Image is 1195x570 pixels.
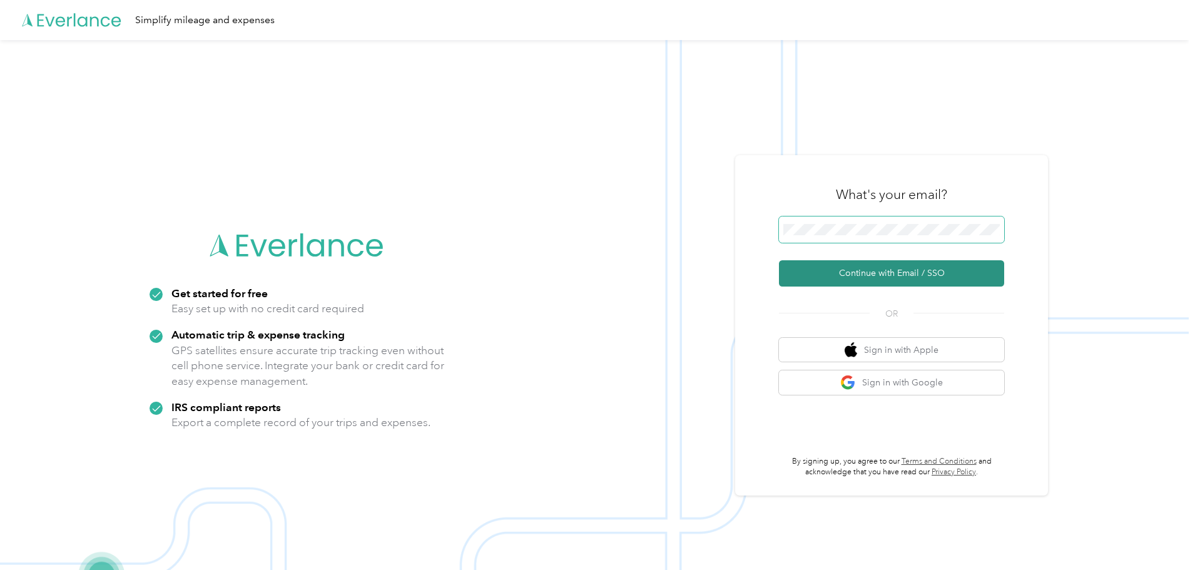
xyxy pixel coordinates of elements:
[836,186,947,203] h3: What's your email?
[902,457,977,466] a: Terms and Conditions
[171,343,445,389] p: GPS satellites ensure accurate trip tracking even without cell phone service. Integrate your bank...
[171,287,268,300] strong: Get started for free
[135,13,275,28] div: Simplify mileage and expenses
[845,342,857,358] img: apple logo
[779,370,1004,395] button: google logoSign in with Google
[932,467,976,477] a: Privacy Policy
[171,328,345,341] strong: Automatic trip & expense tracking
[171,301,364,317] p: Easy set up with no credit card required
[171,415,430,430] p: Export a complete record of your trips and expenses.
[779,260,1004,287] button: Continue with Email / SSO
[779,456,1004,478] p: By signing up, you agree to our and acknowledge that you have read our .
[171,400,281,414] strong: IRS compliant reports
[779,338,1004,362] button: apple logoSign in with Apple
[840,375,856,390] img: google logo
[870,307,913,320] span: OR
